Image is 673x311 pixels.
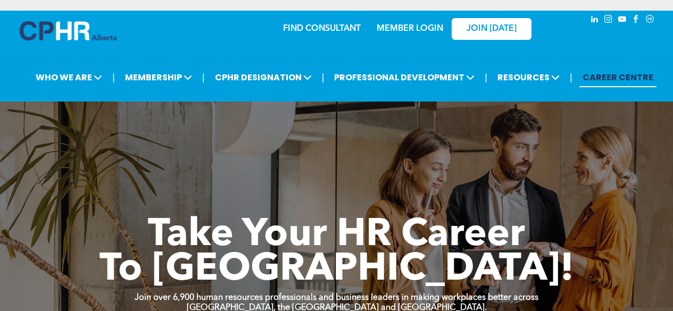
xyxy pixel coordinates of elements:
span: MEMBERSHIP [122,68,195,87]
span: WHO WE ARE [32,68,105,87]
li: | [322,66,325,88]
span: PROFESSIONAL DEVELOPMENT [331,68,478,87]
span: To [GEOGRAPHIC_DATA]! [99,251,574,289]
li: | [202,66,205,88]
li: | [485,66,487,88]
a: MEMBER LOGIN [377,24,443,33]
li: | [112,66,115,88]
a: JOIN [DATE] [452,18,531,40]
span: CPHR DESIGNATION [212,68,315,87]
img: A blue and white logo for cp alberta [20,21,117,40]
a: facebook [630,13,642,28]
a: FIND CONSULTANT [283,24,361,33]
span: RESOURCES [494,68,563,87]
a: CAREER CENTRE [579,68,657,87]
a: Social network [644,13,656,28]
span: Take Your HR Career [148,216,525,255]
a: instagram [603,13,614,28]
a: linkedin [589,13,601,28]
a: youtube [617,13,628,28]
span: JOIN [DATE] [467,24,517,34]
li: | [570,66,572,88]
strong: Join over 6,900 human resources professionals and business leaders in making workplaces better ac... [135,293,538,302]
